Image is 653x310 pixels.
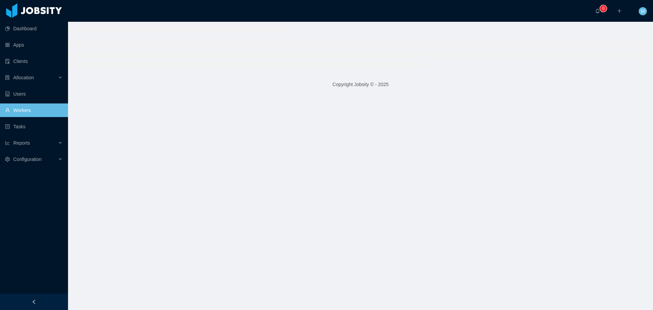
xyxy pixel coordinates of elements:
a: icon: robotUsers [5,87,63,101]
span: Configuration [13,157,41,162]
span: M [641,7,645,15]
i: icon: bell [595,9,600,13]
span: Allocation [13,75,34,80]
a: icon: auditClients [5,54,63,68]
span: Reports [13,140,30,146]
i: icon: solution [5,75,10,80]
i: icon: plus [617,9,622,13]
a: icon: profileTasks [5,120,63,133]
i: icon: setting [5,157,10,162]
i: icon: line-chart [5,141,10,145]
a: icon: userWorkers [5,103,63,117]
a: icon: appstoreApps [5,38,63,52]
sup: 0 [600,5,607,12]
a: icon: pie-chartDashboard [5,22,63,35]
footer: Copyright Jobsity © - 2025 [68,73,653,96]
